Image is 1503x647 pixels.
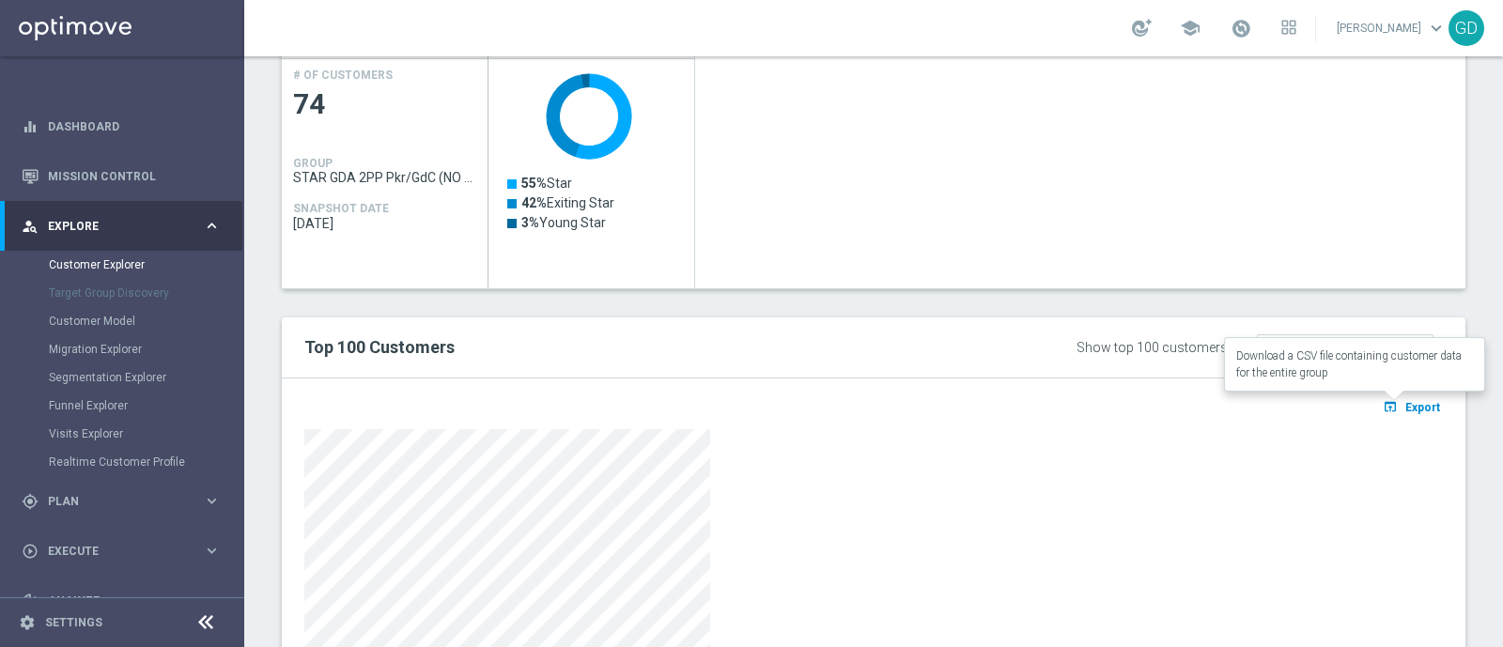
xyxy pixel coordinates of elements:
a: Funnel Explorer [49,398,195,413]
span: 74 [293,86,477,123]
a: Customer Model [49,314,195,329]
tspan: 42% [521,195,547,210]
i: gps_fixed [22,493,39,510]
span: Analyze [48,595,203,607]
button: open_in_browser Export [1380,394,1443,419]
div: Dashboard [22,101,221,151]
i: keyboard_arrow_right [203,592,221,609]
div: Explore [22,218,203,235]
div: Press SPACE to select this row. [488,58,695,288]
a: Segmentation Explorer [49,370,195,385]
i: keyboard_arrow_right [203,492,221,510]
h4: SNAPSHOT DATE [293,202,389,215]
div: Funnel Explorer [49,392,242,420]
div: Show top 100 customers by [1077,340,1245,356]
a: Visits Explorer [49,426,195,441]
div: Plan [22,493,203,510]
div: Analyze [22,593,203,609]
h4: # OF CUSTOMERS [293,69,393,82]
button: person_search Explore keyboard_arrow_right [21,219,222,234]
span: 2025-09-03 [293,216,477,231]
text: Star [521,176,572,191]
span: Execute [48,546,203,557]
h4: GROUP [293,157,333,170]
a: Mission Control [48,151,221,201]
i: open_in_browser [1383,399,1402,414]
button: play_circle_outline Execute keyboard_arrow_right [21,544,222,559]
span: Plan [48,496,203,507]
a: Settings [45,617,102,628]
div: Target Group Discovery [49,279,242,307]
div: Visits Explorer [49,420,242,448]
div: Mission Control [22,151,221,201]
div: Press SPACE to select this row. [282,58,488,288]
span: STAR GDA 2PP Pkr/GdC (NO Verticalisti Pkr e GdC) [293,170,477,185]
a: [PERSON_NAME]keyboard_arrow_down [1335,14,1449,42]
i: equalizer [22,118,39,135]
a: Dashboard [48,101,221,151]
div: Segmentation Explorer [49,363,242,392]
tspan: 55% [521,176,547,191]
span: school [1180,18,1201,39]
button: equalizer Dashboard [21,119,222,134]
text: Exiting Star [521,195,614,210]
div: Customer Explorer [49,251,242,279]
div: Customer Model [49,307,242,335]
span: Explore [48,221,203,232]
div: Migration Explorer [49,335,242,363]
div: Execute [22,543,203,560]
div: GD [1449,10,1484,46]
button: gps_fixed Plan keyboard_arrow_right [21,494,222,509]
span: Export [1405,401,1440,414]
a: Realtime Customer Profile [49,454,195,470]
i: track_changes [22,593,39,609]
i: play_circle_outline [22,543,39,560]
i: keyboard_arrow_right [203,542,221,560]
a: Customer Explorer [49,257,195,272]
div: Realtime Customer Profile [49,448,242,476]
a: Migration Explorer [49,342,195,357]
tspan: 3% [521,215,539,230]
span: keyboard_arrow_down [1426,18,1447,39]
button: Mission Control [21,169,222,184]
h2: Top 100 Customers [304,336,957,359]
i: keyboard_arrow_right [203,217,221,235]
button: track_changes Analyze keyboard_arrow_right [21,593,222,608]
i: person_search [22,218,39,235]
text: Young Star [521,215,606,230]
i: settings [19,614,36,631]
